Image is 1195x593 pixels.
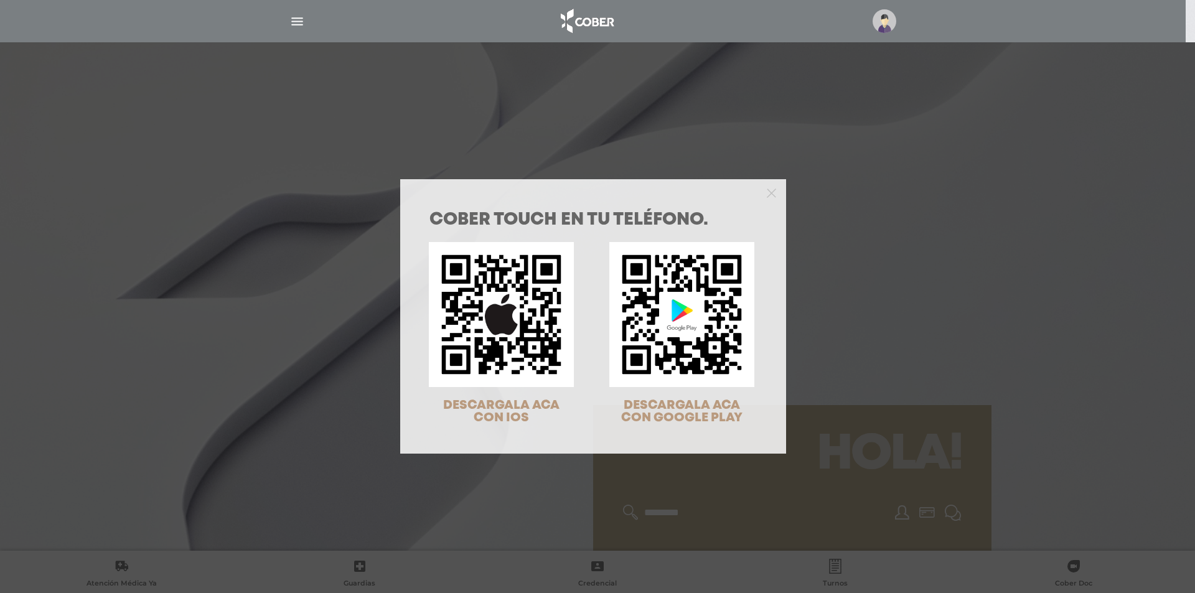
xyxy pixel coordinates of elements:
[429,242,574,387] img: qr-code
[609,242,754,387] img: qr-code
[767,187,776,198] button: Close
[621,399,743,424] span: DESCARGALA ACA CON GOOGLE PLAY
[443,399,560,424] span: DESCARGALA ACA CON IOS
[429,212,757,229] h1: COBER TOUCH en tu teléfono.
